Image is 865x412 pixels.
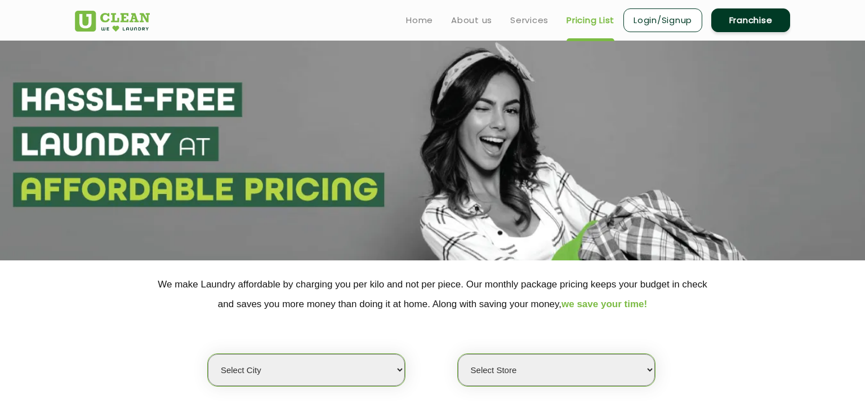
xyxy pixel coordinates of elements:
a: Services [510,14,549,27]
img: UClean Laundry and Dry Cleaning [75,11,150,32]
span: we save your time! [561,299,647,309]
a: Login/Signup [623,8,702,32]
a: Franchise [711,8,790,32]
p: We make Laundry affordable by charging you per kilo and not per piece. Our monthly package pricin... [75,274,790,314]
a: Home [406,14,433,27]
a: About us [451,14,492,27]
a: Pricing List [567,14,614,27]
